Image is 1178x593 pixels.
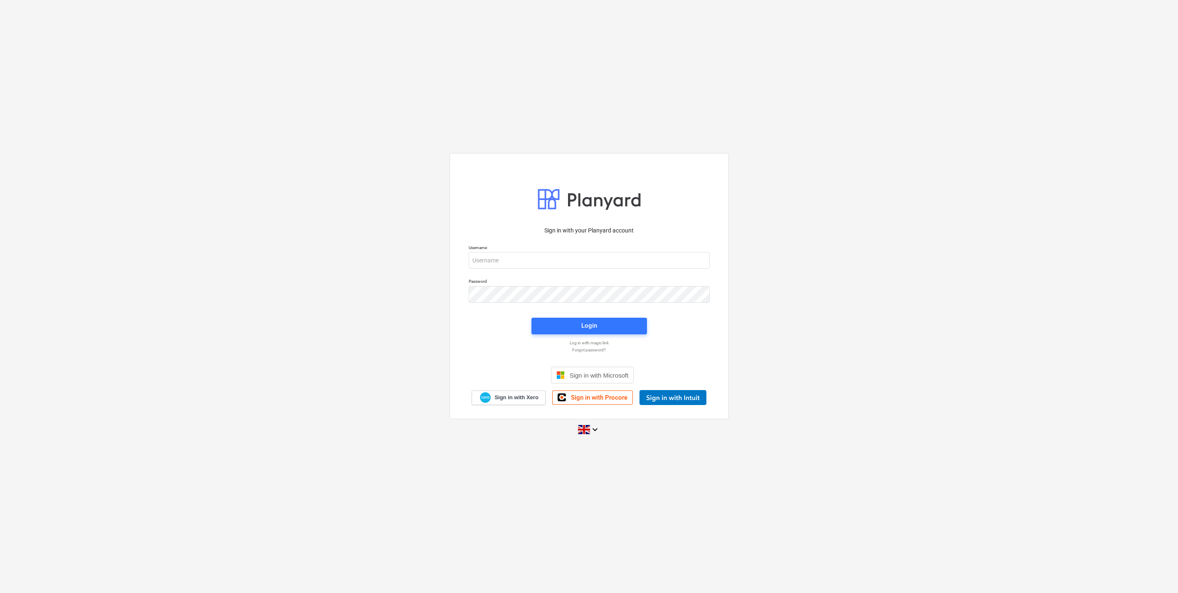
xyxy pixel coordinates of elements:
a: Forgot password? [465,347,714,353]
div: Login [581,320,597,331]
a: Log in with magic link [465,340,714,346]
input: Username [469,252,710,269]
img: Microsoft logo [556,371,565,379]
i: keyboard_arrow_down [590,425,600,435]
p: Sign in with your Planyard account [469,226,710,235]
a: Sign in with Xero [472,390,546,405]
img: Xero logo [480,392,491,403]
button: Login [531,318,647,334]
span: Sign in with Xero [494,394,538,401]
p: Username [469,245,710,252]
span: Sign in with Procore [571,394,627,401]
p: Password [469,279,710,286]
a: Sign in with Procore [552,390,633,405]
span: Sign in with Microsoft [570,372,629,379]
